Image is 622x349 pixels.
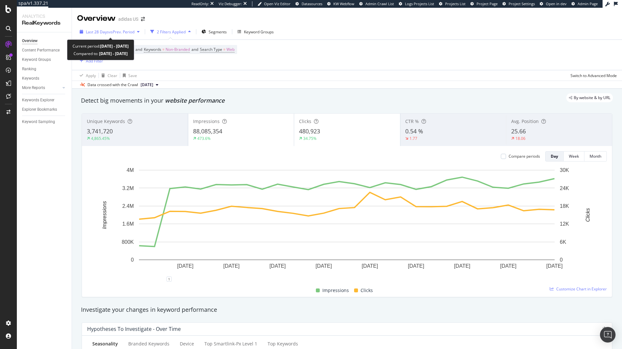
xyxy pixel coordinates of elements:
[568,70,617,81] button: Switch to Advanced Mode
[399,1,434,6] a: Logs Projects List
[511,127,526,135] span: 25.66
[500,263,516,269] text: [DATE]
[578,1,598,6] span: Admin Page
[162,47,165,52] span: =
[295,1,322,6] a: Datasources
[22,47,67,54] a: Content Performance
[135,47,142,52] span: and
[22,84,61,91] a: More Reports
[546,263,562,269] text: [DATE]
[270,263,286,269] text: [DATE]
[191,47,198,52] span: and
[570,73,617,78] div: Switch to Advanced Mode
[223,263,239,269] text: [DATE]
[193,127,222,135] span: 88,085,354
[571,1,598,6] a: Admin Page
[193,118,220,124] span: Impressions
[131,257,134,263] text: 0
[327,1,354,6] a: KW Webflow
[122,203,134,209] text: 2.4M
[177,263,193,269] text: [DATE]
[77,57,103,65] button: Add Filter
[22,19,66,27] div: RealKeywords
[22,38,67,44] a: Overview
[122,239,134,245] text: 800K
[108,73,117,78] div: Clear
[409,136,417,141] div: 1.77
[22,56,67,63] a: Keyword Groups
[560,203,569,209] text: 18K
[22,13,66,19] div: Analytics
[223,47,225,52] span: =
[361,287,373,294] span: Clicks
[22,75,39,82] div: Keywords
[22,118,55,125] div: Keyword Sampling
[127,167,134,173] text: 4M
[226,45,235,54] span: Web
[22,38,38,44] div: Overview
[87,82,138,88] div: Data crossed with the Crawl
[511,118,539,124] span: Avg. Position
[359,1,394,6] a: Admin Crawl List
[86,73,96,78] div: Apply
[167,276,172,282] div: 1
[74,50,128,57] div: Compared to:
[77,27,142,37] button: Last 28 DaysvsPrev. Period
[477,1,498,6] span: Project Page
[77,70,96,81] button: Apply
[200,47,222,52] span: Search Type
[540,1,567,6] a: Open in dev
[141,17,145,21] div: arrow-right-arrow-left
[470,1,498,6] a: Project Page
[22,66,36,73] div: Ranking
[157,29,186,35] div: 2 Filters Applied
[180,341,194,347] div: Device
[569,153,579,159] div: Week
[502,1,535,6] a: Project Settings
[509,1,535,6] span: Project Settings
[144,47,161,52] span: Keywords
[235,27,276,37] button: Keyword Groups
[22,56,51,63] div: Keyword Groups
[87,118,125,124] span: Unique Keywords
[302,1,322,6] span: Datasources
[102,201,107,229] text: Impressions
[22,97,54,104] div: Keywords Explorer
[333,1,354,6] span: KW Webflow
[408,263,424,269] text: [DATE]
[566,93,613,102] div: legacy label
[122,185,134,191] text: 3.2M
[81,306,613,314] div: Investigate your changes in keyword performance
[209,29,227,35] span: Segments
[109,29,134,35] span: vs Prev. Period
[92,341,118,347] div: Seasonality
[515,136,525,141] div: 18.06
[560,185,569,191] text: 24K
[560,257,563,263] text: 0
[509,153,540,159] div: Compare periods
[87,167,607,279] div: A chart.
[91,136,110,141] div: 4,865.45%
[22,97,67,104] a: Keywords Explorer
[204,341,257,347] div: Top smartlink-px Level 1
[86,58,103,64] div: Add Filter
[22,47,60,54] div: Content Performance
[244,29,274,35] div: Keyword Groups
[546,1,567,6] span: Open in dev
[445,1,466,6] span: Projects List
[120,70,137,81] button: Save
[22,66,67,73] a: Ranking
[551,153,558,159] div: Day
[191,1,209,6] div: ReadOnly:
[148,27,193,37] button: 2 Filters Applied
[550,286,607,292] a: Customize Chart in Explorer
[22,75,67,82] a: Keywords
[590,153,601,159] div: Month
[556,286,607,292] span: Customize Chart in Explorer
[22,118,67,125] a: Keyword Sampling
[73,42,129,50] div: Current period:
[564,151,584,162] button: Week
[22,84,45,91] div: More Reports
[299,127,320,135] span: 480,923
[219,1,242,6] div: Viz Debugger:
